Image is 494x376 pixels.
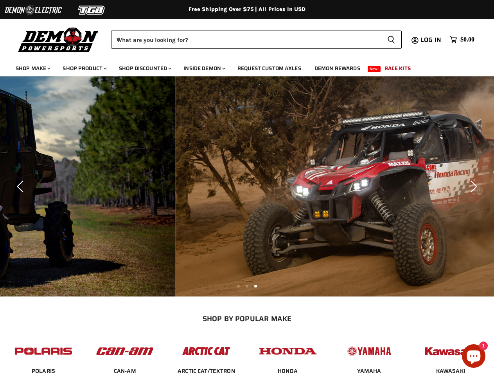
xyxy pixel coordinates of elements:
[357,367,381,375] span: YAMAHA
[278,367,298,375] span: HONDA
[111,31,381,49] input: When autocomplete results are available use up and down arrows to review and enter to select
[111,31,402,49] form: Product
[94,339,155,363] img: POPULAR_MAKE_logo_1_adc20308-ab24-48c4-9fac-e3c1a623d575.jpg
[10,315,485,323] h2: SHOP BY POPULAR MAKE
[379,60,417,76] a: Race Kits
[16,25,101,53] img: Demon Powersports
[309,60,366,76] a: Demon Rewards
[10,57,472,76] ul: Main menu
[357,367,381,374] a: YAMAHA
[178,60,230,76] a: Inside Demon
[257,339,318,363] img: POPULAR_MAKE_logo_4_4923a504-4bac-4306-a1be-165a52280178.jpg
[254,285,257,287] li: Page dot 3
[420,339,481,363] img: POPULAR_MAKE_logo_6_76e8c46f-2d1e-4ecc-b320-194822857d41.jpg
[339,339,400,363] img: POPULAR_MAKE_logo_5_20258e7f-293c-4aac-afa8-159eaa299126.jpg
[460,344,488,370] inbox-online-store-chat: Shopify online store chat
[114,367,136,374] a: CAN-AM
[32,367,55,374] a: POLARIS
[14,179,29,194] button: Previous
[446,34,478,45] a: $0.00
[113,60,176,76] a: Shop Discounted
[417,36,446,43] a: Log in
[368,66,381,72] span: New!
[436,367,465,375] span: KAWASAKI
[278,367,298,374] a: HONDA
[63,3,121,18] img: TGB Logo 2
[178,367,235,374] a: ARCTIC CAT/TEXTRON
[436,367,465,374] a: KAWASAKI
[114,367,136,375] span: CAN-AM
[10,60,55,76] a: Shop Make
[460,36,474,43] span: $0.00
[57,60,111,76] a: Shop Product
[465,179,480,194] button: Next
[13,339,74,363] img: POPULAR_MAKE_logo_2_dba48cf1-af45-46d4-8f73-953a0f002620.jpg
[420,35,441,45] span: Log in
[232,60,307,76] a: Request Custom Axles
[246,285,248,287] li: Page dot 2
[381,31,402,49] button: Search
[237,285,240,287] li: Page dot 1
[178,367,235,375] span: ARCTIC CAT/TEXTRON
[176,339,237,363] img: POPULAR_MAKE_logo_3_027535af-6171-4c5e-a9bc-f0eccd05c5d6.jpg
[32,367,55,375] span: POLARIS
[4,3,63,18] img: Demon Electric Logo 2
